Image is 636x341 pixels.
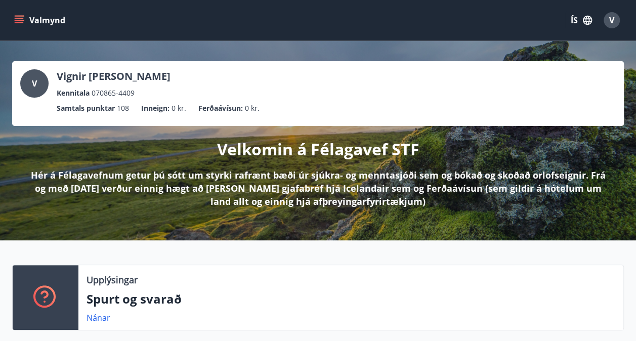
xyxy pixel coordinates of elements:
span: V [609,15,614,26]
button: menu [12,11,69,29]
p: Upplýsingar [87,273,138,286]
p: Kennitala [57,88,90,99]
p: Velkomin á Félagavef STF [217,138,419,160]
p: Inneign : [141,103,169,114]
a: Nánar [87,312,110,323]
span: 0 kr. [245,103,260,114]
span: 0 kr. [172,103,186,114]
button: V [600,8,624,32]
span: V [32,78,37,89]
button: ÍS [565,11,598,29]
p: Spurt og svarað [87,290,615,308]
p: Samtals punktar [57,103,115,114]
p: Ferðaávísun : [198,103,243,114]
p: Vignir [PERSON_NAME] [57,69,171,83]
span: 108 [117,103,129,114]
p: Hér á Félagavefnum getur þú sótt um styrki rafrænt bæði úr sjúkra- og menntasjóði sem og bókað og... [28,168,608,208]
span: 070865-4409 [92,88,135,99]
